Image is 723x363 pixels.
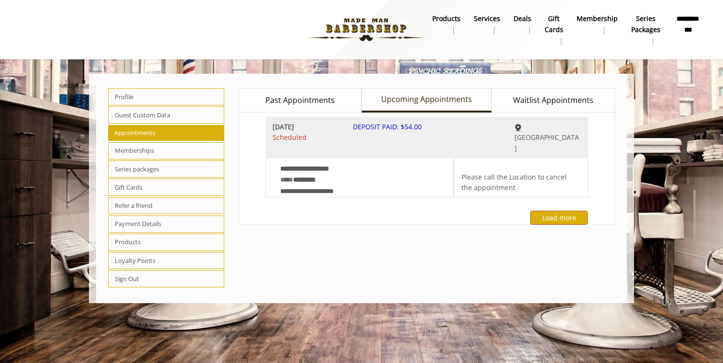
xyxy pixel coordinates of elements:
[530,211,588,225] button: Load more
[513,94,593,107] span: Waitlist Appointments
[108,234,224,251] span: Products
[108,252,224,269] span: Loyalty Points
[353,122,422,131] span: DEPOSIT PAID: $54.00
[381,93,472,106] span: Upcoming Appointments
[624,12,667,47] a: Series packagesSeries packages
[514,13,531,24] b: Deals
[108,106,224,124] span: Guest Custom Data
[515,124,522,131] img: Chelsea 15th Street
[461,172,567,192] span: Please call the Location to cancel the appointment
[545,13,563,35] b: gift cards
[426,12,467,37] a: Productsproducts
[474,13,500,24] b: Services
[108,270,224,287] span: Sign Out
[538,12,570,47] a: Gift cardsgift cards
[108,88,224,105] span: Profile
[273,122,339,132] b: [DATE]
[108,197,224,215] span: Refer a friend
[108,142,224,159] span: Memberships
[108,125,224,141] span: Appointments
[577,13,618,24] b: Membership
[515,133,579,152] span: [GEOGRAPHIC_DATA]
[631,13,660,35] b: Series packages
[570,12,624,37] a: MembershipMembership
[108,160,224,178] span: Series packages
[507,12,538,37] a: DealsDeals
[108,179,224,196] span: Gift Cards
[273,132,339,143] span: Scheduled
[265,94,335,107] span: Past Appointments
[432,13,460,24] b: products
[108,216,224,233] span: Payment Details
[467,12,507,37] a: ServicesServices
[300,3,432,56] img: Made Man Barbershop logo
